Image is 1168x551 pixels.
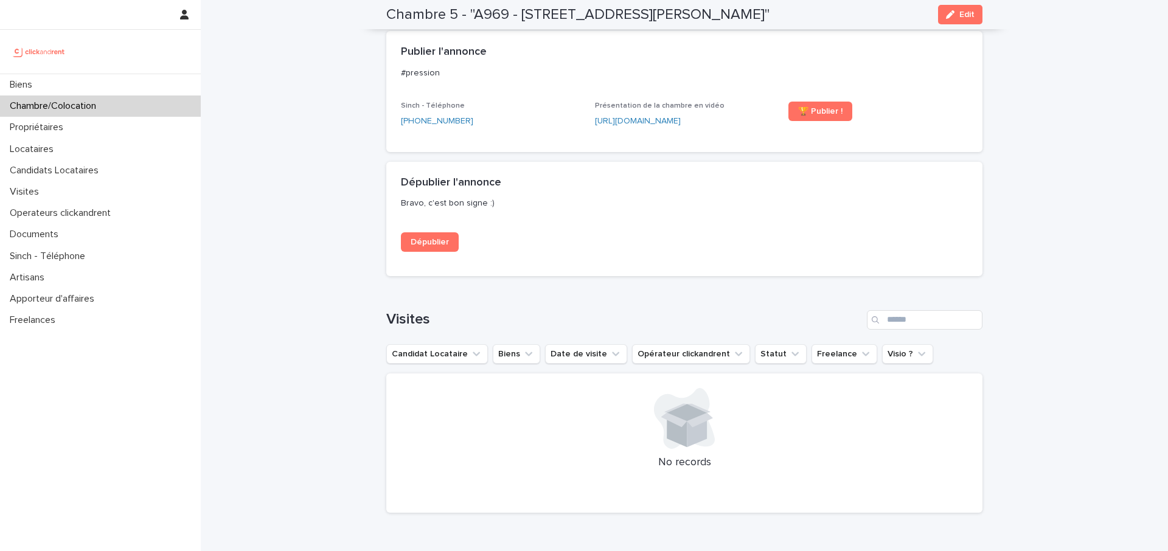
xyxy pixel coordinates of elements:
[632,344,750,364] button: Opérateur clickandrent
[867,310,982,330] input: Search
[5,207,120,219] p: Operateurs clickandrent
[5,293,104,305] p: Apporteur d'affaires
[386,311,862,328] h1: Visites
[882,344,933,364] button: Visio ?
[5,251,95,262] p: Sinch - Téléphone
[401,456,968,470] p: No records
[545,344,627,364] button: Date de visite
[755,344,807,364] button: Statut
[595,117,681,125] a: [URL][DOMAIN_NAME]
[386,344,488,364] button: Candidat Locataire
[5,79,42,91] p: Biens
[938,5,982,24] button: Edit
[411,238,449,246] span: Dépublier
[959,10,975,19] span: Edit
[401,46,487,59] h2: Publier l'annonce
[788,102,852,121] a: 🏆 Publier !
[401,198,963,209] p: Bravo, c'est bon signe :)
[5,122,73,133] p: Propriétaires
[10,40,69,64] img: UCB0brd3T0yccxBKYDjQ
[5,100,106,112] p: Chambre/Colocation
[401,68,963,78] p: #pression
[798,107,843,116] span: 🏆 Publier !
[5,229,68,240] p: Documents
[401,102,465,109] span: Sinch - Téléphone
[386,6,770,24] h2: Chambre 5 - "A969 - [STREET_ADDRESS][PERSON_NAME]"
[401,115,473,128] a: [PHONE_NUMBER]
[493,344,540,364] button: Biens
[5,144,63,155] p: Locataires
[5,186,49,198] p: Visites
[401,176,501,190] h2: Dépublier l'annonce
[812,344,877,364] button: Freelance
[5,314,65,326] p: Freelances
[401,117,473,125] ringoverc2c-number-84e06f14122c: [PHONE_NUMBER]
[595,102,725,109] span: Présentation de la chambre en vidéo
[401,232,459,252] a: Dépublier
[401,117,473,125] ringoverc2c-84e06f14122c: Call with Ringover
[5,165,108,176] p: Candidats Locataires
[5,272,54,283] p: Artisans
